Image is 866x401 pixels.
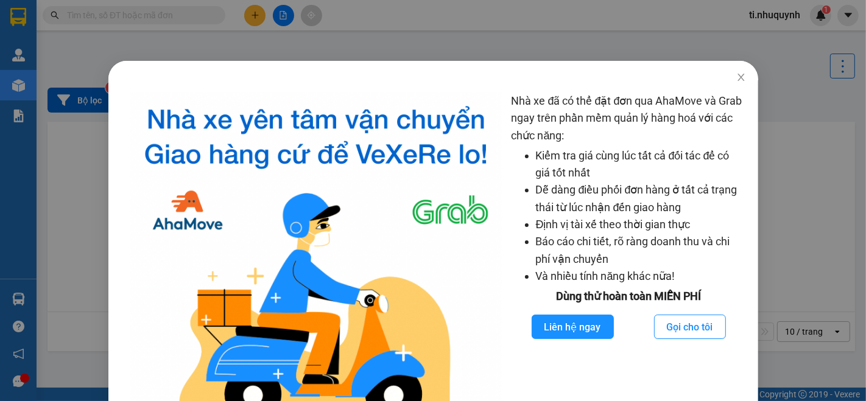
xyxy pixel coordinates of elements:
li: Báo cáo chi tiết, rõ ràng doanh thu và chi phí vận chuyển [535,233,745,268]
button: Liên hệ ngay [531,315,613,339]
span: Liên hệ ngay [544,319,600,335]
li: Kiểm tra giá cùng lúc tất cả đối tác để có giá tốt nhất [535,147,745,182]
div: Dùng thử hoàn toàn MIỄN PHÍ [511,288,745,305]
li: Định vị tài xế theo thời gian thực [535,216,745,233]
li: Dễ dàng điều phối đơn hàng ở tất cả trạng thái từ lúc nhận đến giao hàng [535,181,745,216]
span: close [736,72,745,82]
button: Gọi cho tôi [653,315,725,339]
span: Gọi cho tôi [666,319,713,335]
li: Và nhiều tính năng khác nữa! [535,268,745,285]
button: Close [723,61,758,95]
